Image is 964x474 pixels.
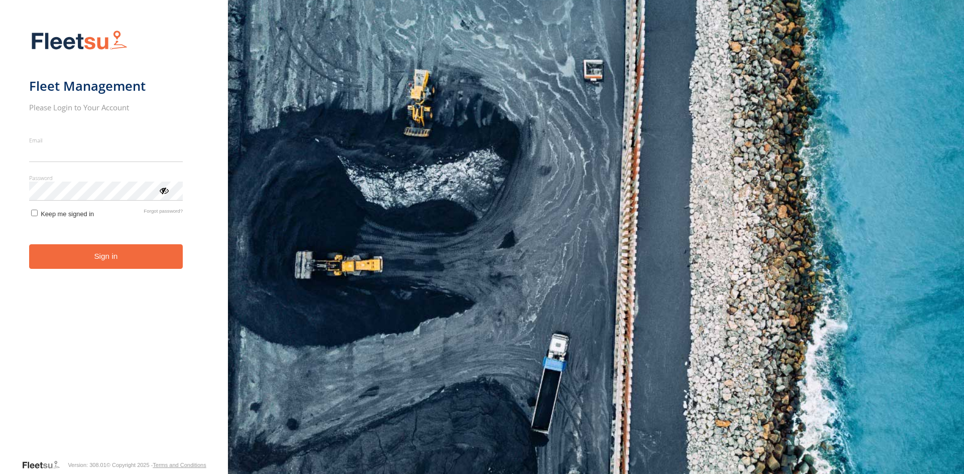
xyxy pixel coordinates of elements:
img: Fleetsu [29,28,130,54]
a: Visit our Website [22,460,68,470]
div: © Copyright 2025 - [106,462,206,468]
button: Sign in [29,244,183,269]
a: Terms and Conditions [153,462,206,468]
form: main [29,24,199,459]
input: Keep me signed in [31,210,38,216]
h1: Fleet Management [29,78,183,94]
div: ViewPassword [159,185,169,195]
div: Version: 308.01 [68,462,106,468]
a: Forgot password? [144,208,183,218]
span: Keep me signed in [41,210,94,218]
label: Password [29,174,183,182]
label: Email [29,136,183,144]
h2: Please Login to Your Account [29,102,183,112]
